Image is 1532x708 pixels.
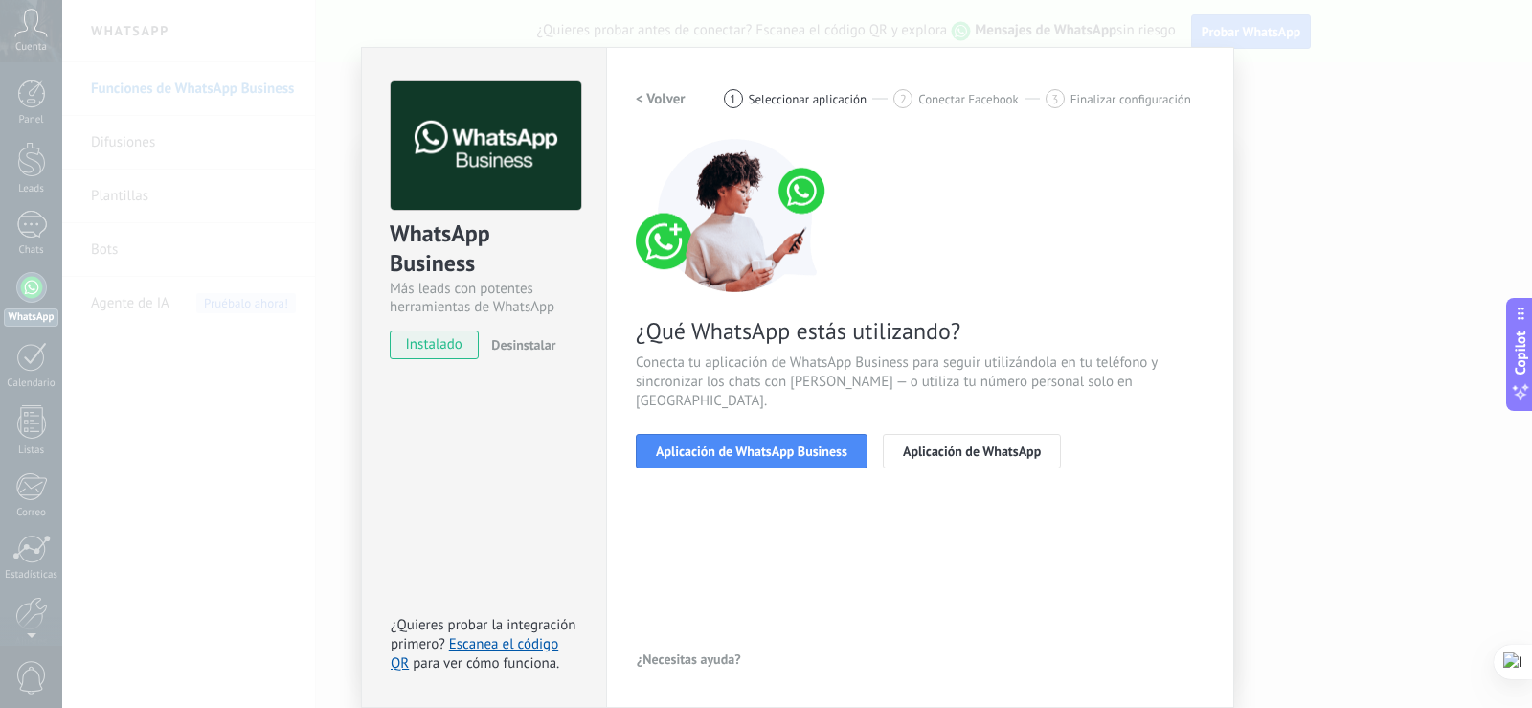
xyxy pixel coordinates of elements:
[1051,91,1058,107] span: 3
[636,645,742,674] button: ¿Necesitas ayuda?
[484,331,555,359] button: Desinstalar
[413,654,559,673] span: para ver cómo funciona.
[1070,92,1191,106] span: Finalizar configuración
[903,445,1041,458] span: Aplicación de WhatsApp
[636,316,1205,346] span: ¿Qué WhatsApp estás utilizando?
[900,91,907,107] span: 2
[749,92,867,106] span: Seleccionar aplicación
[491,336,555,354] span: Desinstalar
[636,90,686,108] h2: < Volver
[656,445,847,458] span: Aplicación de WhatsApp Business
[390,218,578,280] div: WhatsApp Business
[391,81,581,211] img: logo_main.png
[730,91,736,107] span: 1
[391,616,576,653] span: ¿Quieres probar la integración primero?
[636,139,837,292] img: connect number
[390,280,578,316] div: Más leads con potentes herramientas de WhatsApp
[391,331,478,359] span: instalado
[391,635,558,673] a: Escanea el código QR
[637,652,741,666] span: ¿Necesitas ayuda?
[918,92,1019,106] span: Conectar Facebook
[636,354,1205,411] span: Conecta tu aplicación de WhatsApp Business para seguir utilizándola en tu teléfono y sincronizar ...
[1511,331,1530,375] span: Copilot
[636,434,867,468] button: Aplicación de WhatsApp Business
[883,434,1061,468] button: Aplicación de WhatsApp
[636,81,686,116] button: < Volver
